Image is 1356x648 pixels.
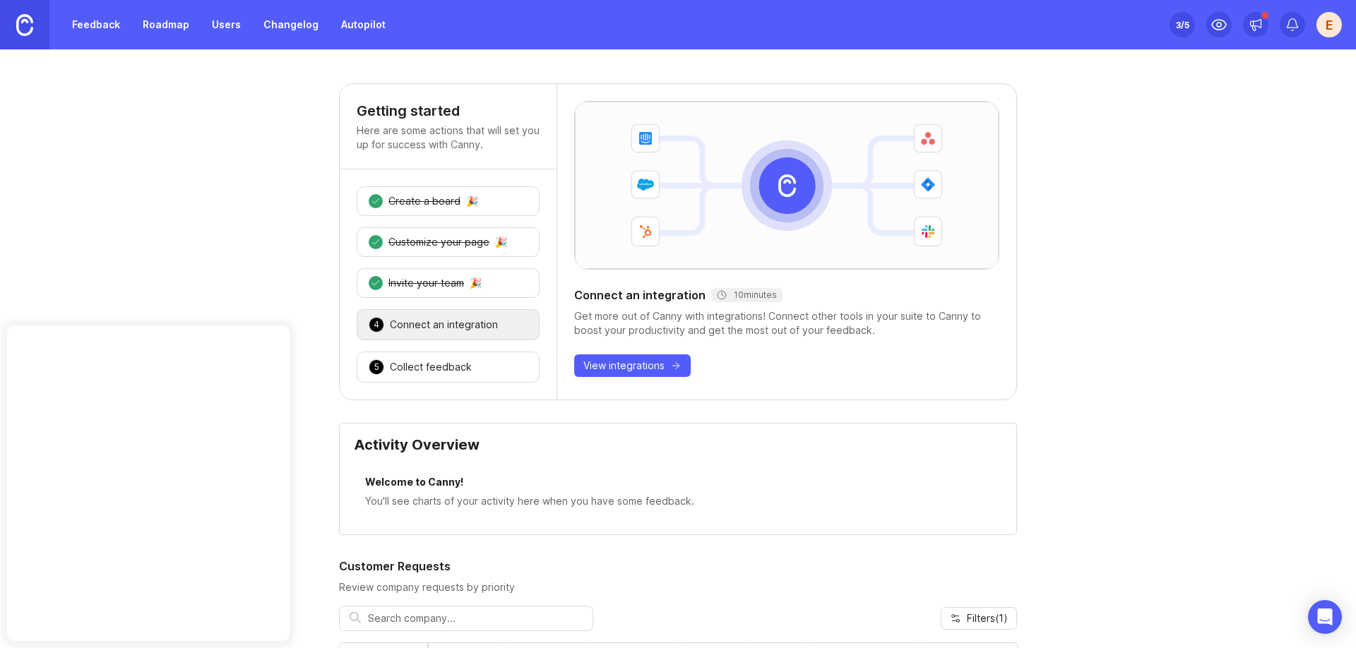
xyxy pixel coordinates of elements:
div: 5 [369,359,384,375]
a: Feedback [64,12,129,37]
span: ( 1 ) [995,612,1008,624]
div: 🎉 [470,278,482,288]
div: Customize your page [388,235,489,249]
span: Filters [967,611,1008,625]
a: Users [203,12,249,37]
iframe: Popup CTA [7,325,290,641]
div: Get more out of Canny with integrations! Connect other tools in your suite to Canny to boost your... [574,309,999,337]
div: 🎉 [495,237,507,247]
button: 3/5 [1170,12,1195,37]
div: Connect an integration [390,318,498,332]
a: Roadmap [134,12,198,37]
div: Open Intercom Messenger [1308,600,1342,634]
span: View integrations [583,359,665,373]
img: Canny integrates with a variety of tools including Salesforce, Intercom, Hubspot, Asana, and Github [575,102,999,269]
div: 🎉 [466,196,478,206]
p: Here are some actions that will set you up for success with Canny. [357,124,540,152]
p: Review company requests by priority [339,580,1017,594]
div: Activity Overview [354,438,1002,463]
div: Create a board [388,194,460,208]
h2: Customer Requests [339,558,1017,575]
button: Filters(1) [941,607,1017,630]
div: Welcome to Canny! [365,474,991,493]
div: 4 [369,317,384,332]
img: Canny Home [16,14,33,36]
div: Invite your team [388,276,464,290]
div: You'll see charts of your activity here when you have some feedback. [365,493,991,509]
button: E [1316,12,1342,37]
input: Search company... [368,611,583,626]
a: Changelog [255,12,327,37]
button: View integrations [574,354,691,377]
div: Connect an integration [574,287,999,304]
div: Collect feedback [390,360,472,374]
div: 3 /5 [1176,15,1189,35]
div: 10 minutes [717,289,777,301]
a: Autopilot [333,12,394,37]
h4: Getting started [357,101,540,121]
